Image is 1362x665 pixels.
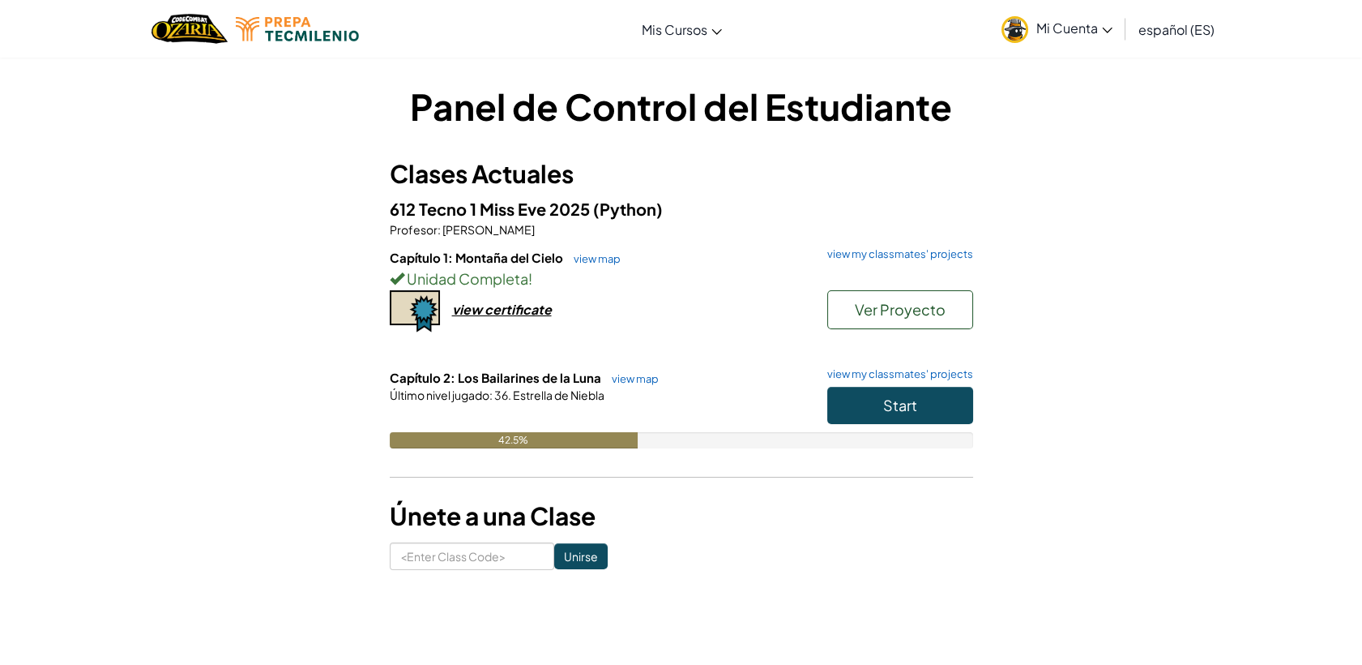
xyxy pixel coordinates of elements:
[390,156,973,192] h3: Clases Actuales
[390,222,438,237] span: Profesor
[452,301,552,318] div: view certificate
[1130,7,1223,51] a: español (ES)
[152,12,227,45] img: Home
[390,370,604,385] span: Capítulo 2: Los Bailarines de la Luna
[489,388,493,402] span: :
[819,249,973,260] a: view my classmates' projects
[390,432,638,448] div: 42.5%
[390,250,566,265] span: Capítulo 1: Montaña del Cielo
[152,12,227,45] a: Ozaria by CodeCombat logo
[604,372,659,385] a: view map
[827,387,973,424] button: Start
[390,388,489,402] span: Último nivel jugado
[493,388,511,402] span: 36.
[827,290,973,329] button: Ver Proyecto
[390,543,554,570] input: <Enter Class Code>
[390,301,552,318] a: view certificate
[511,388,604,402] span: Estrella de Niebla
[441,222,535,237] span: [PERSON_NAME]
[236,17,359,41] img: Tecmilenio logo
[390,290,440,332] img: certificate-icon.png
[528,269,532,288] span: !
[993,3,1121,54] a: Mi Cuenta
[390,81,973,131] h1: Panel de Control del Estudiante
[1138,21,1215,38] span: español (ES)
[566,252,621,265] a: view map
[1036,19,1112,36] span: Mi Cuenta
[819,369,973,380] a: view my classmates' projects
[404,269,528,288] span: Unidad Completa
[554,543,608,569] input: Unirse
[855,300,946,319] span: Ver Proyecto
[1001,16,1028,43] img: avatar
[634,7,730,51] a: Mis Cursos
[438,222,441,237] span: :
[883,396,917,414] span: Start
[390,498,973,534] h3: Únete a una Clase
[642,21,707,38] span: Mis Cursos
[593,199,663,219] span: (Python)
[390,199,593,219] span: 612 Tecno 1 Miss Eve 2025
